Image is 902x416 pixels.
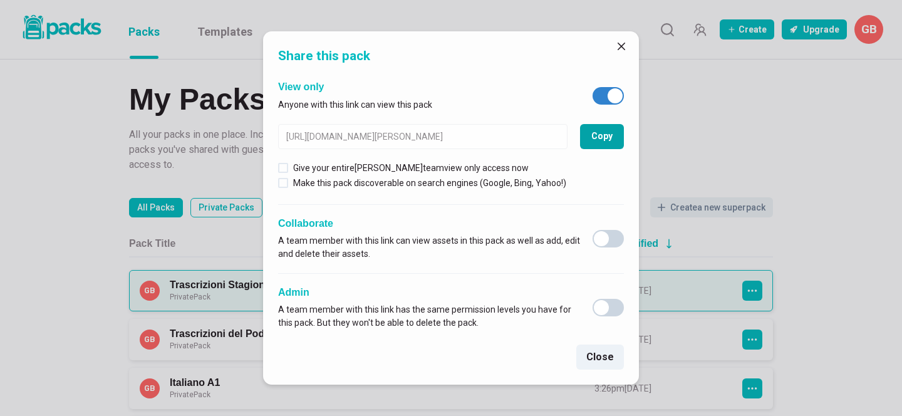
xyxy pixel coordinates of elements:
p: A team member with this link has the same permission levels you have for this pack. But they won'... [278,303,580,330]
button: Close [611,36,631,56]
p: A team member with this link can view assets in this pack as well as add, edit and delete their a... [278,234,580,261]
p: Make this pack discoverable on search engines (Google, Bing, Yahoo!) [293,177,566,190]
h2: Admin [278,286,580,298]
h2: View only [278,81,432,93]
button: Copy [580,124,624,149]
p: Anyone with this link can view this pack [278,98,432,112]
header: Share this pack [263,31,639,76]
button: Close [576,345,624,370]
p: Give your entire [PERSON_NAME] team view only access now [293,162,529,175]
h2: Collaborate [278,217,580,229]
